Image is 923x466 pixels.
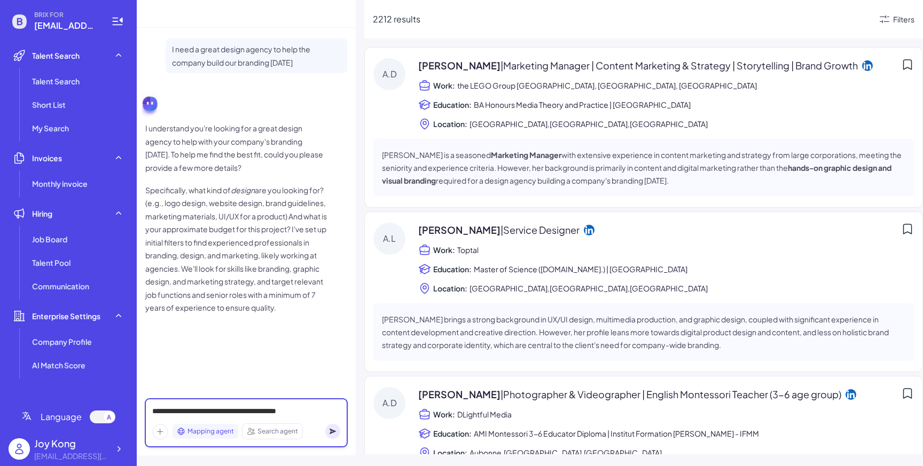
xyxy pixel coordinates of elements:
div: A.D [373,58,405,90]
p: I need a great design agency to help the company build our branding [DATE] [172,43,341,69]
div: joy@joinbrix.com [34,451,109,462]
span: Toptal [457,243,480,256]
img: user_logo.png [9,438,30,460]
span: joy@joinbrix.com [34,19,98,32]
strong: Marketing Manager [491,150,561,160]
span: Hiring [32,208,52,219]
div: Filters [893,14,914,25]
span: Talent Search [32,76,80,86]
span: Aubonne,[GEOGRAPHIC_DATA],[GEOGRAPHIC_DATA] [470,446,662,459]
span: Search agent [257,426,298,436]
span: [PERSON_NAME] [418,387,841,401]
span: Monthly invoice [32,178,88,189]
span: Enterprise Settings [32,311,100,321]
span: DLightful Media [457,408,513,421]
span: Location: [433,119,467,129]
span: BA Honours Media Theory and Practice | [GEOGRAPHIC_DATA] [474,98,691,111]
p: [PERSON_NAME] is a seasoned with extensive experience in content marketing and strategy from larg... [382,148,905,187]
span: Location: [433,447,467,458]
span: Short List [32,99,66,110]
span: AI Match Score [32,360,85,370]
div: A.L [373,223,405,255]
span: Invoices [32,153,62,163]
span: Company Profile [32,336,92,347]
span: Communication [32,281,89,291]
span: Education: [433,99,472,110]
span: BRIX FOR [34,11,98,19]
span: 2212 results [373,13,420,25]
span: AMI Montessori 3-6 Educator Diploma | Institut Formation [PERSON_NAME] - IFMM [474,427,759,440]
p: I understand you're looking for a great design agency to help with your company's branding [DATE]... [145,122,327,174]
div: A.D [373,387,405,419]
p: Specifically, what kind of are you looking for? (e.g., logo design, website design, brand guideli... [145,184,327,314]
span: Work: [433,80,455,91]
span: Master of Science ([DOMAIN_NAME].) | [GEOGRAPHIC_DATA] [474,263,687,275]
span: [PERSON_NAME] [418,223,580,237]
span: Job Board [32,234,67,244]
span: [GEOGRAPHIC_DATA],[GEOGRAPHIC_DATA],[GEOGRAPHIC_DATA] [470,117,708,130]
span: Mapping agent [187,426,234,436]
span: Location: [433,283,467,294]
span: | Marketing Manager | Content Marketing & Strategy | Storytelling | Brand Growth [500,59,858,72]
span: My Search [32,123,69,133]
span: Education: [433,428,472,439]
span: Language [41,410,82,423]
span: [GEOGRAPHIC_DATA],[GEOGRAPHIC_DATA],[GEOGRAPHIC_DATA] [470,282,708,295]
span: [PERSON_NAME] [418,58,858,73]
span: | Photographer & Videographer | English Montessori Teacher (3-6 age group) [500,388,841,400]
span: the LEGO Group [GEOGRAPHIC_DATA], [GEOGRAPHIC_DATA], [GEOGRAPHIC_DATA] [457,79,757,92]
p: [PERSON_NAME] brings a strong background in UX/UI design, multimedia production, and graphic desi... [382,313,905,351]
span: | Service Designer [500,224,580,236]
span: Work: [433,409,455,420]
span: Talent Search [32,50,80,61]
span: Work: [433,244,455,255]
span: Talent Pool [32,257,71,268]
span: Education: [433,264,472,274]
div: Joy Kong [34,436,109,451]
em: design [231,185,255,195]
